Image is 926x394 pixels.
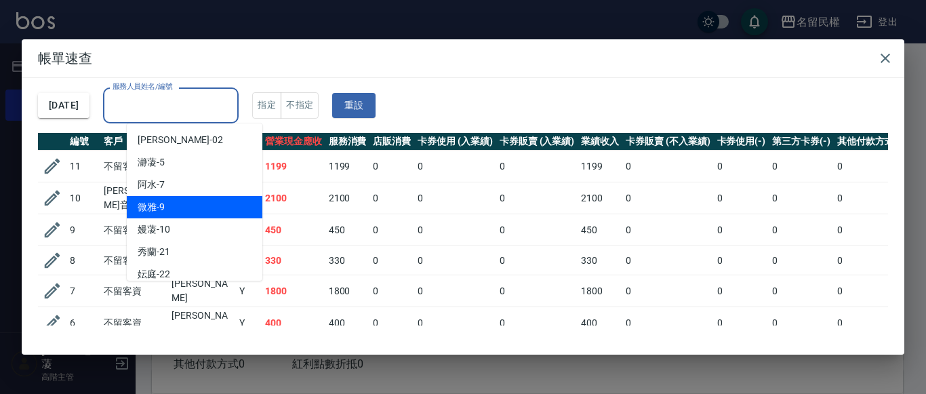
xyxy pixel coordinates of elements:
[834,307,908,339] td: 0
[22,39,904,77] h2: 帳單速查
[714,275,769,307] td: 0
[100,151,168,182] td: 不留客資
[281,92,319,119] button: 不指定
[414,151,496,182] td: 0
[138,133,223,147] span: [PERSON_NAME] -02
[622,214,713,246] td: 0
[66,182,100,214] td: 10
[100,275,168,307] td: 不留客資
[622,275,713,307] td: 0
[622,307,713,339] td: 0
[414,133,496,151] th: 卡券使用 (入業績)
[66,133,100,151] th: 編號
[578,214,622,246] td: 450
[714,182,769,214] td: 0
[262,182,325,214] td: 2100
[66,214,100,246] td: 9
[138,267,170,281] span: 妘庭 -22
[100,307,168,339] td: 不留客資
[769,151,834,182] td: 0
[236,275,262,307] td: Y
[769,246,834,275] td: 0
[578,307,622,339] td: 400
[236,307,262,339] td: Y
[578,182,622,214] td: 2100
[496,214,578,246] td: 0
[834,133,908,151] th: 其他付款方式(-)
[834,214,908,246] td: 0
[138,178,165,192] span: 阿水 -7
[262,246,325,275] td: 330
[414,246,496,275] td: 0
[325,151,370,182] td: 1199
[168,275,236,307] td: [PERSON_NAME]
[252,92,281,119] button: 指定
[262,307,325,339] td: 400
[414,182,496,214] td: 0
[262,214,325,246] td: 450
[496,275,578,307] td: 0
[66,275,100,307] td: 7
[66,246,100,275] td: 8
[262,151,325,182] td: 1199
[100,133,168,151] th: 客戶
[325,214,370,246] td: 450
[38,93,89,118] button: [DATE]
[834,151,908,182] td: 0
[714,246,769,275] td: 0
[414,307,496,339] td: 0
[834,275,908,307] td: 0
[622,133,713,151] th: 卡券販賣 (不入業績)
[332,93,376,118] button: 重設
[138,155,165,170] span: 瀞蓤 -5
[769,182,834,214] td: 0
[138,222,170,237] span: 嫚蓤 -10
[262,133,325,151] th: 營業現金應收
[100,182,168,214] td: [PERSON_NAME]音
[325,133,370,151] th: 服務消費
[769,214,834,246] td: 0
[138,200,165,214] span: 微雅 -9
[496,151,578,182] td: 0
[168,307,236,339] td: [PERSON_NAME]
[325,307,370,339] td: 400
[113,81,172,92] label: 服務人員姓名/編號
[496,246,578,275] td: 0
[769,275,834,307] td: 0
[100,246,168,275] td: 不留客資
[414,275,496,307] td: 0
[66,151,100,182] td: 11
[578,151,622,182] td: 1199
[578,246,622,275] td: 330
[622,246,713,275] td: 0
[138,245,170,259] span: 秀蘭 -21
[834,246,908,275] td: 0
[262,275,325,307] td: 1800
[769,133,834,151] th: 第三方卡券(-)
[622,182,713,214] td: 0
[496,307,578,339] td: 0
[369,182,414,214] td: 0
[369,307,414,339] td: 0
[369,275,414,307] td: 0
[714,214,769,246] td: 0
[369,214,414,246] td: 0
[714,307,769,339] td: 0
[496,133,578,151] th: 卡券販賣 (入業績)
[622,151,713,182] td: 0
[100,214,168,246] td: 不留客資
[714,151,769,182] td: 0
[369,246,414,275] td: 0
[578,275,622,307] td: 1800
[414,214,496,246] td: 0
[769,307,834,339] td: 0
[325,182,370,214] td: 2100
[66,307,100,339] td: 6
[578,133,622,151] th: 業績收入
[714,133,769,151] th: 卡券使用(-)
[325,246,370,275] td: 330
[496,182,578,214] td: 0
[325,275,370,307] td: 1800
[369,151,414,182] td: 0
[369,133,414,151] th: 店販消費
